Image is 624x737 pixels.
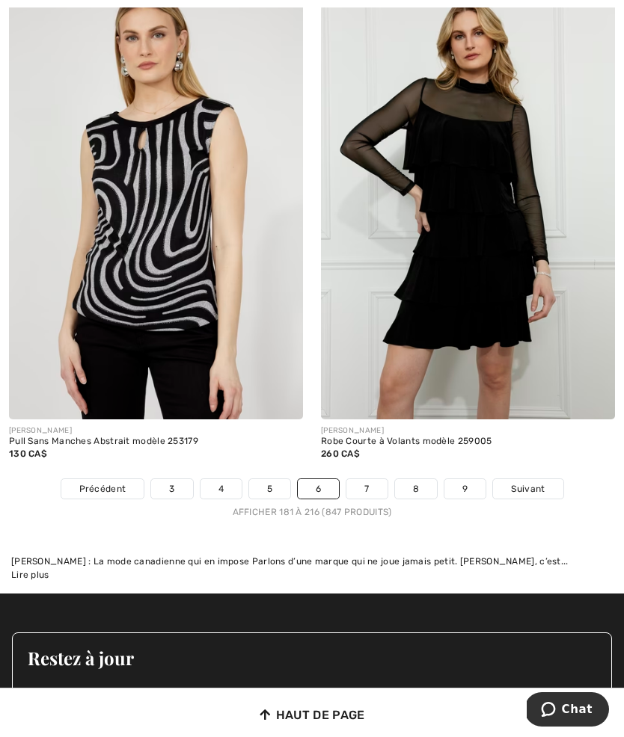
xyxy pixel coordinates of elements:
[321,425,615,437] div: [PERSON_NAME]
[321,448,360,459] span: 260 CA$
[9,448,47,459] span: 130 CA$
[493,479,563,499] a: Suivant
[151,479,192,499] a: 3
[79,482,126,496] span: Précédent
[201,479,242,499] a: 4
[249,479,290,499] a: 5
[298,479,339,499] a: 6
[11,570,49,580] span: Lire plus
[527,692,609,730] iframe: Ouvre un widget dans lequel vous pouvez chatter avec l’un de nos agents
[9,437,303,447] div: Pull Sans Manches Abstrait modèle 253179
[321,437,615,447] div: Robe Courte à Volants modèle 259005
[61,479,144,499] a: Précédent
[11,555,613,568] div: [PERSON_NAME] : La mode canadienne qui en impose Parlons d’une marque qui ne joue jamais petit. [...
[28,648,596,667] h3: Restez à jour
[9,425,303,437] div: [PERSON_NAME]
[444,479,486,499] a: 9
[346,479,387,499] a: 7
[395,479,437,499] a: 8
[511,482,545,496] span: Suivant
